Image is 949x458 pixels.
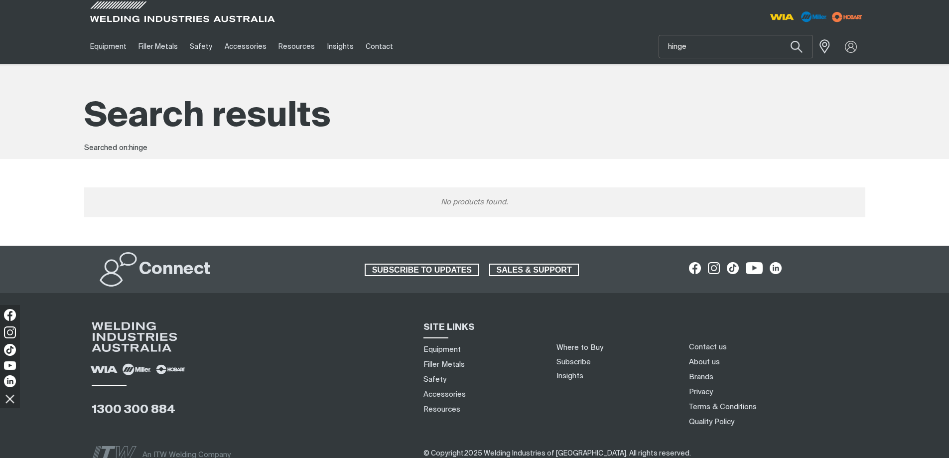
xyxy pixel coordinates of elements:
[420,342,544,417] nav: Sitemap
[556,344,603,351] a: Where to Buy
[1,390,18,407] img: hide socials
[423,450,691,457] span: ​​​​​​​​​​​​​​​​​​ ​​​​​​
[4,326,16,338] img: Instagram
[92,404,175,416] a: 1300 300 884
[365,264,479,277] a: SUBSCRIBE TO UPDATES
[689,387,713,397] a: Privacy
[129,144,147,152] span: hinge
[272,29,321,64] a: Resources
[4,309,16,321] img: Facebook
[689,342,727,352] a: Contact us
[689,402,757,412] a: Terms & Conditions
[139,259,211,281] h2: Connect
[689,372,713,382] a: Brands
[780,35,813,58] button: Search products
[360,29,399,64] a: Contact
[84,95,865,139] h1: Search results
[184,29,218,64] a: Safety
[556,372,583,380] a: Insights
[4,375,16,387] img: LinkedIn
[423,344,461,355] a: Equipment
[423,389,466,400] a: Accessories
[689,357,720,367] a: About us
[659,35,813,58] input: Product name or item number...
[490,264,578,277] span: SALES & SUPPORT
[84,29,133,64] a: Equipment
[829,9,865,24] img: miller
[4,344,16,356] img: TikTok
[321,29,359,64] a: Insights
[219,29,272,64] a: Accessories
[556,358,591,366] a: Subscribe
[423,323,475,332] span: SITE LINKS
[423,359,465,370] a: Filler Metals
[4,361,16,370] img: YouTube
[133,29,184,64] a: Filler Metals
[84,187,865,217] div: No products found.
[489,264,579,277] a: SALES & SUPPORT
[685,339,876,429] nav: Footer
[689,417,734,427] a: Quality Policy
[366,264,478,277] span: SUBSCRIBE TO UPDATES
[84,143,865,154] div: Searched on:
[84,29,670,64] nav: Main
[423,404,460,415] a: Resources
[423,450,691,457] span: © Copyright 2025 Welding Industries of [GEOGRAPHIC_DATA] . All rights reserved.
[423,374,446,385] a: Safety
